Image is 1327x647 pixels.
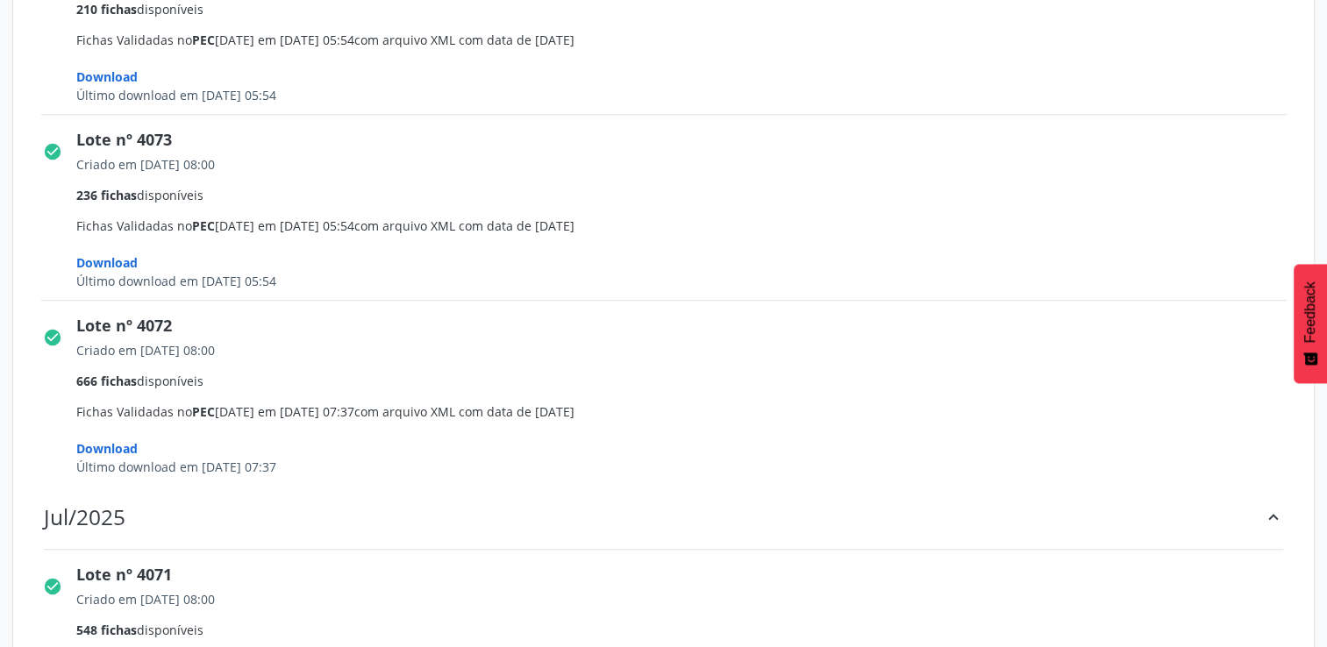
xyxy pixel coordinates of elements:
span: 548 fichas [76,622,137,638]
span: Fichas Validadas no [DATE] em [DATE] 07:37 [76,341,1299,476]
span: 210 fichas [76,1,137,18]
span: Feedback [1302,281,1318,343]
div: disponíveis [76,372,1299,390]
div: Jul/2025 [44,504,125,530]
i: keyboard_arrow_up [1264,508,1283,527]
div: Lote nº 4071 [76,563,1299,587]
span: PEC [192,217,215,234]
span: Download [76,440,138,457]
i: check_circle [43,577,62,596]
i: check_circle [43,328,62,347]
span: 236 fichas [76,187,137,203]
div: Último download em [DATE] 05:54 [76,272,1299,290]
div: Último download em [DATE] 05:54 [76,86,1299,104]
button: Feedback - Mostrar pesquisa [1294,264,1327,383]
div: Criado em [DATE] 08:00 [76,590,1299,608]
span: PEC [192,403,215,420]
div: disponíveis [76,621,1299,639]
span: Download [76,68,138,85]
span: com arquivo XML com data de [DATE] [354,217,574,234]
div: disponíveis [76,186,1299,204]
div: Criado em [DATE] 08:00 [76,341,1299,359]
div: keyboard_arrow_up [1264,504,1283,530]
span: Fichas Validadas no [DATE] em [DATE] 05:54 [76,155,1299,290]
div: Lote nº 4072 [76,314,1299,338]
div: Último download em [DATE] 07:37 [76,458,1299,476]
div: Lote nº 4073 [76,128,1299,152]
span: Download [76,254,138,271]
span: com arquivo XML com data de [DATE] [354,403,574,420]
span: PEC [192,32,215,48]
i: check_circle [43,142,62,161]
span: 666 fichas [76,373,137,389]
span: com arquivo XML com data de [DATE] [354,32,574,48]
div: Criado em [DATE] 08:00 [76,155,1299,174]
